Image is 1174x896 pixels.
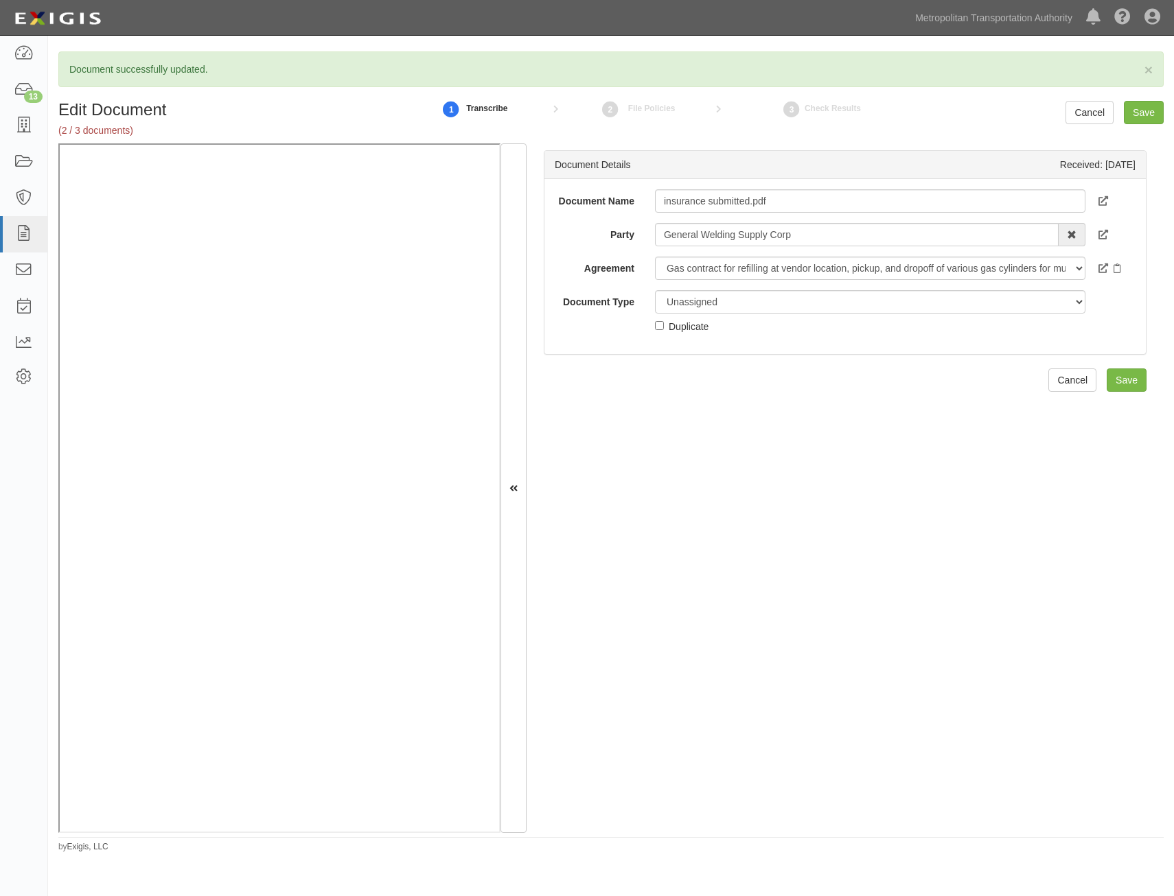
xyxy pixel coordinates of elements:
[1144,62,1153,77] button: Close
[1048,368,1096,392] a: Cancel
[628,104,676,113] small: File Policies
[600,102,621,118] strong: 2
[544,257,645,275] label: Agreement
[544,223,645,241] label: Party
[58,841,108,853] small: by
[1098,261,1108,275] a: Open agreement
[1124,101,1164,124] input: Save
[544,290,645,309] label: Document Type
[805,104,861,113] small: Check Results
[24,91,43,103] div: 13
[441,94,461,123] a: 1
[1060,158,1136,172] div: Received: [DATE]
[669,318,709,333] div: Duplicate
[781,94,802,123] a: Check Results
[10,6,105,31] img: Logo
[655,321,664,330] input: Duplicate
[67,842,108,851] a: Exigis, LLC
[441,102,461,118] strong: 1
[1098,194,1108,208] a: View
[555,158,631,172] div: Document Details
[58,101,413,119] h1: Edit Document
[1144,62,1153,78] span: ×
[544,189,645,208] label: Document Name
[1107,368,1147,392] input: Save
[908,4,1079,32] a: Metropolitan Transportation Authority
[69,62,1153,76] p: Document successfully updated.
[1098,228,1108,241] a: Open Party
[1114,10,1131,26] i: Help Center - Complianz
[1066,101,1114,124] a: Cancel
[58,126,413,136] h5: (2 / 3 documents)
[1114,261,1121,275] a: Requirement set details
[466,104,507,113] small: Transcribe
[781,102,802,118] strong: 3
